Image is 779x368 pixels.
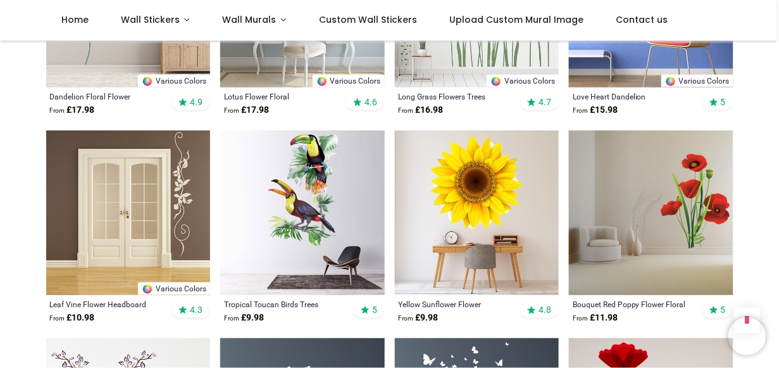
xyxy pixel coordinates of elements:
iframe: Brevo live chat [728,317,766,355]
strong: £ 9.98 [224,312,264,324]
span: 4.9 [190,97,203,108]
span: Upload Custom Mural Image [449,13,583,26]
span: 5 [721,97,726,108]
img: Leaf Vine Flower Headboard Wall Sticker [46,130,211,295]
a: Various Colors [661,75,733,87]
span: Contact us [616,13,668,26]
strong: £ 17.98 [50,104,95,117]
span: From [224,107,239,114]
img: Bouquet Red Poppy Flower Floral Wall Sticker [569,130,733,295]
img: Color Wheel [665,76,676,87]
img: Tropical Toucan Birds Trees Wall Sticker [220,130,385,295]
span: From [399,107,414,114]
a: Yellow Sunflower Flower [399,299,524,309]
span: 4.3 [190,305,203,316]
span: From [573,107,588,114]
span: From [50,315,65,322]
img: Yellow Sunflower Flower Wall Sticker [395,130,559,295]
span: 5 [372,305,377,316]
span: From [224,315,239,322]
strong: £ 16.98 [399,104,444,117]
span: Home [61,13,89,26]
span: 5 [721,305,726,316]
a: Tropical Toucan Birds Trees [224,299,349,309]
a: Long Grass Flowers Trees [399,91,524,101]
span: From [399,315,414,322]
strong: £ 9.98 [399,312,439,324]
strong: £ 17.98 [224,104,269,117]
img: Color Wheel [316,76,328,87]
span: From [573,315,588,322]
a: Bouquet Red Poppy Flower Floral [573,299,698,309]
a: Lotus Flower Floral [224,91,349,101]
a: Love Heart Dandelion [573,91,698,101]
a: Dandelion Floral Flower [50,91,175,101]
span: 4.6 [365,97,377,108]
a: Various Colors [138,75,210,87]
span: Wall Stickers [121,13,180,26]
a: Various Colors [313,75,385,87]
a: Various Colors [487,75,559,87]
span: From [50,107,65,114]
strong: £ 11.98 [573,312,618,324]
strong: £ 15.98 [573,104,618,117]
a: Leaf Vine Flower Headboard [50,299,175,309]
img: Color Wheel [490,76,502,87]
a: Various Colors [138,282,210,295]
img: Color Wheel [142,284,153,295]
span: 4.7 [539,97,551,108]
span: Wall Murals [223,13,277,26]
img: Color Wheel [142,76,153,87]
span: 4.8 [539,305,551,316]
span: Custom Wall Stickers [319,13,417,26]
strong: £ 10.98 [50,312,95,324]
